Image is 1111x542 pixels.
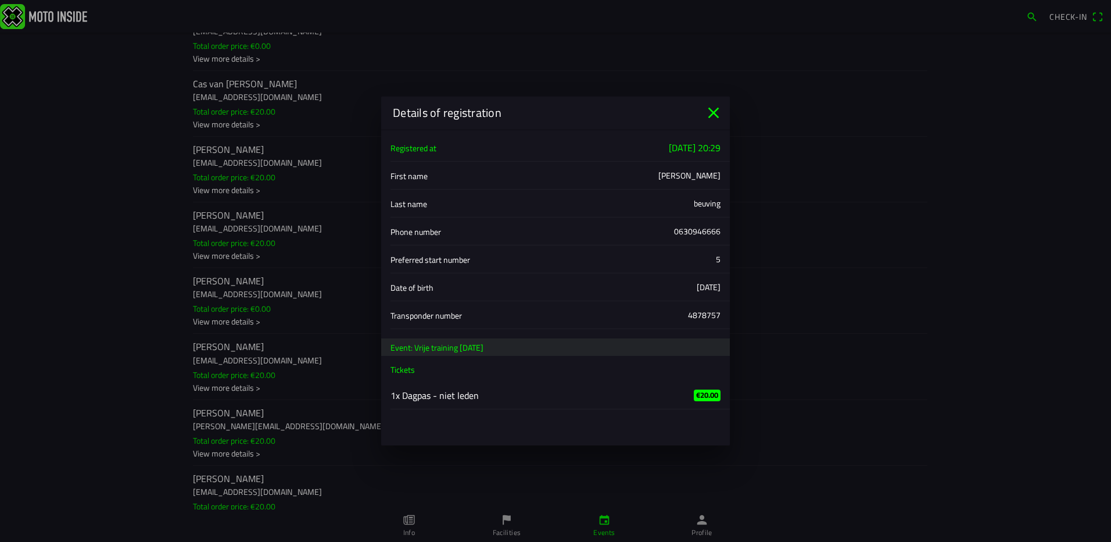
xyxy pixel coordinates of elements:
span: Tickets [390,363,415,376]
span: Phone number [390,226,441,238]
span: Transponder number [390,309,462,322]
span: Date of birth [390,281,433,294]
span: Last name [390,198,427,210]
ion-label: 1x Dagpas - niet leden [390,388,675,402]
ion-text: Event: Vrije training [DATE] [390,341,483,354]
div: beuving [694,197,721,209]
div: [DATE] [697,281,721,293]
span: Registered at [390,142,436,154]
ion-icon: close [704,104,723,122]
ion-title: Details of registration [381,104,704,122]
div: [PERSON_NAME] [658,169,721,181]
div: 5 [716,253,721,265]
span: Preferred start number [390,254,470,266]
ion-badge: €20.00 [694,390,721,401]
div: 0630946666 [674,225,721,237]
span: First name [390,170,428,182]
ion-text: [DATE] 20:29 [669,141,721,155]
div: 4878757 [688,309,721,321]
